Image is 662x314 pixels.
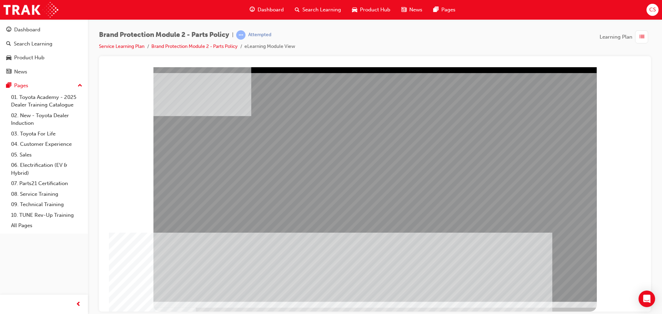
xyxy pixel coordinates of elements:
a: Product Hub [3,51,85,64]
a: car-iconProduct Hub [347,3,396,17]
button: Learning Plan [600,30,651,43]
span: CS [649,6,656,14]
a: guage-iconDashboard [244,3,289,17]
a: Search Learning [3,38,85,50]
span: search-icon [6,41,11,47]
a: news-iconNews [396,3,428,17]
span: car-icon [6,55,11,61]
a: Service Learning Plan [99,43,144,49]
a: 06. Electrification (EV & Hybrid) [8,160,85,178]
a: 08. Service Training [8,189,85,200]
span: news-icon [6,69,11,75]
a: pages-iconPages [428,3,461,17]
li: eLearning Module View [244,43,295,51]
span: guage-icon [6,27,11,33]
button: Pages [3,79,85,92]
a: Dashboard [3,23,85,36]
span: list-icon [639,33,644,41]
a: 05. Sales [8,150,85,160]
span: learningRecordVerb_ATTEMPT-icon [236,30,245,40]
div: Product Hub [14,54,44,62]
span: Learning Plan [600,33,632,41]
span: search-icon [295,6,300,14]
a: 07. Parts21 Certification [8,178,85,189]
span: car-icon [352,6,357,14]
span: Search Learning [302,6,341,14]
span: pages-icon [433,6,439,14]
a: search-iconSearch Learning [289,3,347,17]
span: News [409,6,422,14]
span: pages-icon [6,83,11,89]
div: Dashboard [14,26,40,34]
div: Search Learning [14,40,52,48]
a: 03. Toyota For Life [8,129,85,139]
a: News [3,65,85,78]
a: 02. New - Toyota Dealer Induction [8,110,85,129]
span: | [232,31,233,39]
a: All Pages [8,220,85,231]
span: guage-icon [250,6,255,14]
a: 01. Toyota Academy - 2025 Dealer Training Catalogue [8,92,85,110]
a: 09. Technical Training [8,199,85,210]
button: CS [646,4,659,16]
div: Pages [14,82,28,90]
span: Brand Protection Module 2 - Parts Policy [99,31,229,39]
span: Product Hub [360,6,390,14]
span: prev-icon [76,300,81,309]
img: Trak [3,2,58,18]
a: Brand Protection Module 2 - Parts Policy [151,43,238,49]
span: news-icon [401,6,407,14]
div: Open Intercom Messenger [639,291,655,307]
span: Dashboard [258,6,284,14]
div: Attempted [248,32,271,38]
a: 04. Customer Experience [8,139,85,150]
button: DashboardSearch LearningProduct HubNews [3,22,85,79]
span: Pages [441,6,455,14]
a: 10. TUNE Rev-Up Training [8,210,85,221]
div: News [14,68,27,76]
span: up-icon [78,81,82,90]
